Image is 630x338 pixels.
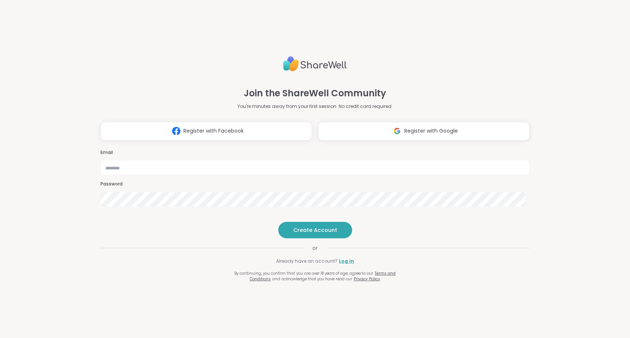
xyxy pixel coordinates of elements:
[250,271,396,282] a: Terms and Conditions
[100,150,529,156] h3: Email
[278,222,352,238] button: Create Account
[293,226,337,234] span: Create Account
[244,87,386,100] h1: Join the ShareWell Community
[318,122,529,141] button: Register with Google
[100,122,312,141] button: Register with Facebook
[183,127,244,135] span: Register with Facebook
[234,271,373,276] span: By continuing, you confirm that you are over 18 years of age, agree to our
[276,258,337,265] span: Already have an account?
[303,244,327,252] span: or
[272,276,352,282] span: and acknowledge that you have read our
[169,124,183,138] img: ShareWell Logomark
[339,258,354,265] a: Log in
[100,181,529,187] h3: Password
[404,127,458,135] span: Register with Google
[354,276,380,282] a: Privacy Policy
[237,103,393,110] p: You're minutes away from your first session. No credit card required.
[283,53,347,75] img: ShareWell Logo
[390,124,404,138] img: ShareWell Logomark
